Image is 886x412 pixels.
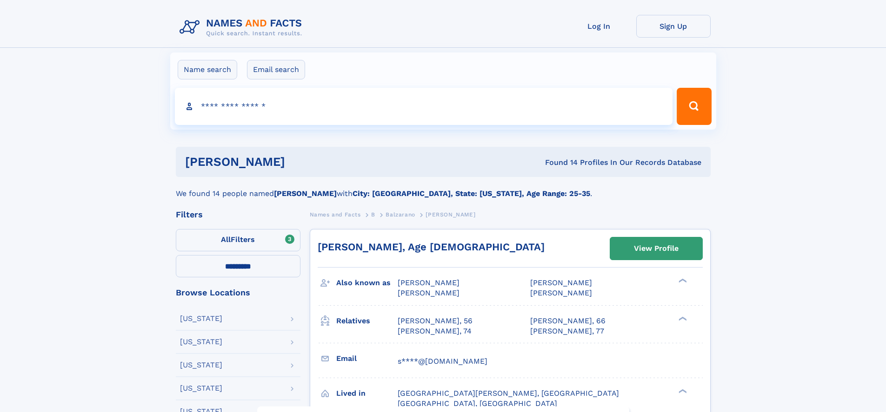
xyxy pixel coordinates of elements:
[176,177,711,199] div: We found 14 people named with .
[530,326,604,336] a: [PERSON_NAME], 77
[176,15,310,40] img: Logo Names and Facts
[530,288,592,297] span: [PERSON_NAME]
[274,189,337,198] b: [PERSON_NAME]
[336,386,398,401] h3: Lived in
[398,288,460,297] span: [PERSON_NAME]
[310,209,361,220] a: Names and Facts
[180,361,222,369] div: [US_STATE]
[336,313,398,329] h3: Relatives
[398,316,473,326] a: [PERSON_NAME], 56
[415,157,701,168] div: Found 14 Profiles In Our Records Database
[676,278,687,284] div: ❯
[426,211,475,218] span: [PERSON_NAME]
[676,315,687,321] div: ❯
[398,278,460,287] span: [PERSON_NAME]
[398,389,619,398] span: [GEOGRAPHIC_DATA][PERSON_NAME], [GEOGRAPHIC_DATA]
[530,278,592,287] span: [PERSON_NAME]
[175,88,673,125] input: search input
[677,88,711,125] button: Search Button
[176,229,300,251] label: Filters
[398,399,557,408] span: [GEOGRAPHIC_DATA], [GEOGRAPHIC_DATA]
[247,60,305,79] label: Email search
[398,326,472,336] a: [PERSON_NAME], 74
[336,275,398,291] h3: Also known as
[676,388,687,394] div: ❯
[176,210,300,219] div: Filters
[180,315,222,322] div: [US_STATE]
[530,316,606,326] a: [PERSON_NAME], 66
[221,235,231,244] span: All
[336,351,398,366] h3: Email
[386,211,415,218] span: Balzarano
[386,209,415,220] a: Balzarano
[180,338,222,346] div: [US_STATE]
[353,189,590,198] b: City: [GEOGRAPHIC_DATA], State: [US_STATE], Age Range: 25-35
[634,238,679,259] div: View Profile
[610,237,702,260] a: View Profile
[178,60,237,79] label: Name search
[318,241,545,253] a: [PERSON_NAME], Age [DEMOGRAPHIC_DATA]
[176,288,300,297] div: Browse Locations
[185,156,415,168] h1: [PERSON_NAME]
[562,15,636,38] a: Log In
[180,385,222,392] div: [US_STATE]
[371,211,375,218] span: B
[636,15,711,38] a: Sign Up
[371,209,375,220] a: B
